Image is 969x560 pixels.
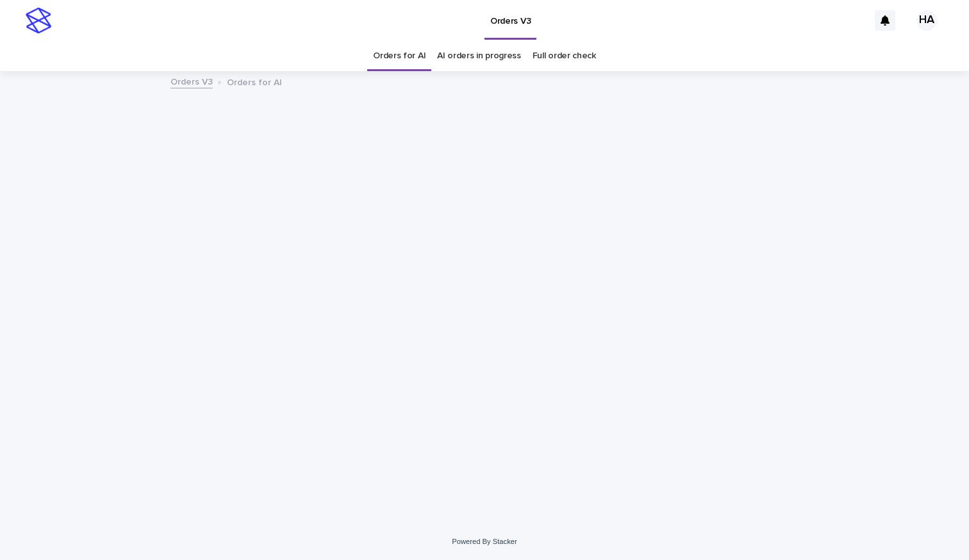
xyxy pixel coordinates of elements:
[170,74,213,88] a: Orders V3
[452,538,517,545] a: Powered By Stacker
[26,8,51,33] img: stacker-logo-s-only.png
[916,10,937,31] div: HA
[533,41,596,71] a: Full order check
[437,41,521,71] a: AI orders in progress
[373,41,426,71] a: Orders for AI
[227,74,282,88] p: Orders for AI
